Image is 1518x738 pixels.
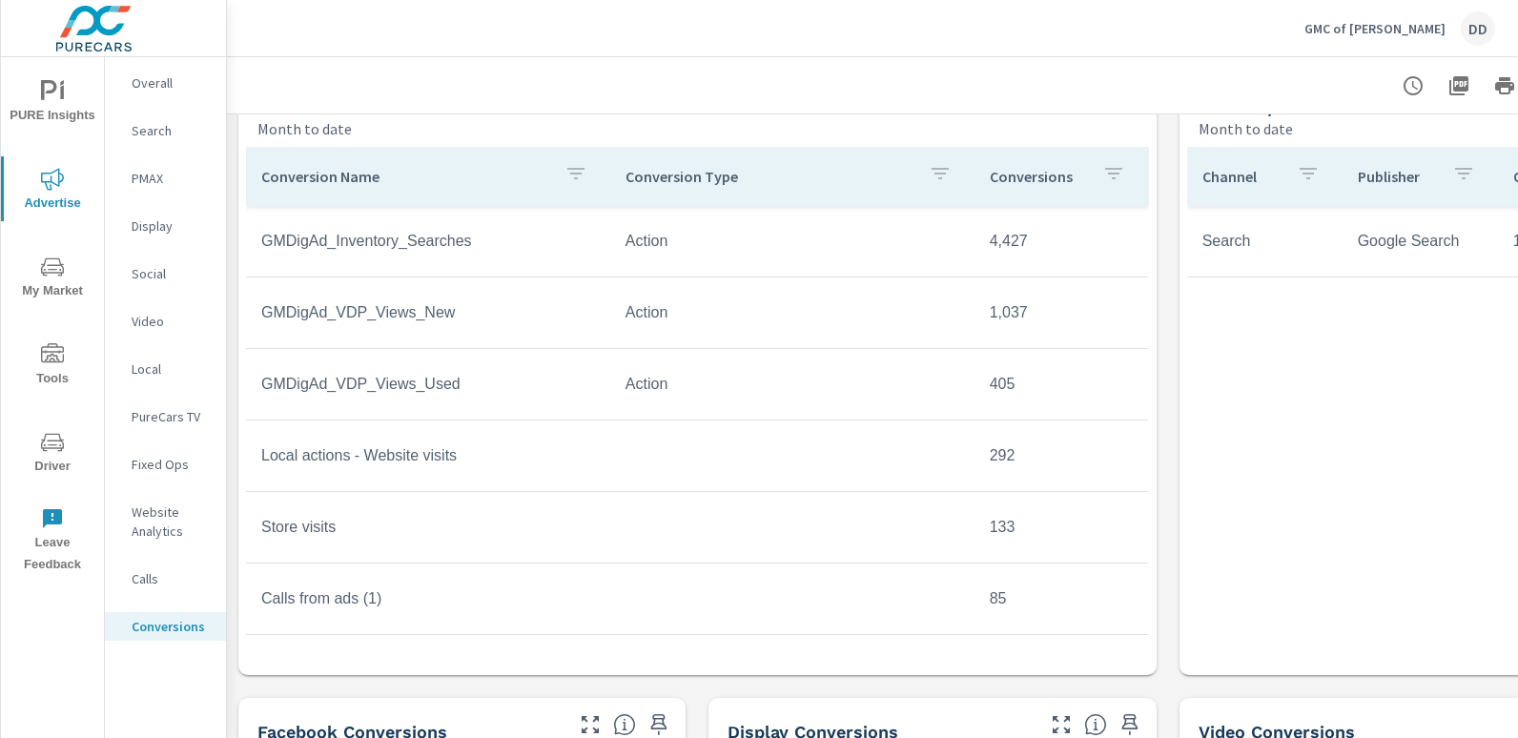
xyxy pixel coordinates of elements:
p: Website Analytics [132,502,211,541]
td: GMDigAd_VDP_Views_New [246,289,610,337]
td: Store visits [246,503,610,551]
td: Action [610,217,974,265]
td: 4,427 [974,217,1148,265]
div: PMAX [105,164,226,193]
p: Display [132,216,211,236]
td: Search [1187,217,1343,265]
td: Action [610,360,974,408]
td: GMDigAd_VDP_Views_Used [246,360,610,408]
span: My Market [7,256,98,302]
div: Social [105,259,226,288]
span: Tools [7,343,98,390]
div: DD [1461,11,1495,46]
p: Channel [1202,167,1282,186]
p: Conversion Type [626,167,913,186]
p: Search [132,121,211,140]
div: Display [105,212,226,240]
td: 1,037 [974,289,1148,337]
p: Fixed Ops [132,455,211,474]
td: Calls from ads (1) [246,575,610,623]
p: Conversions [990,167,1087,186]
p: Publisher [1358,167,1437,186]
div: Website Analytics [105,498,226,545]
td: Action [610,289,974,337]
p: Calls [132,569,211,588]
span: Display Conversions include Actions, Leads and Unmapped Conversions [1084,713,1107,736]
p: Overall [132,73,211,92]
span: Leave Feedback [7,507,98,576]
span: Conversions reported by Facebook. [613,713,636,736]
div: Local [105,355,226,383]
p: Social [132,264,211,283]
p: GMC of [PERSON_NAME] [1304,20,1446,37]
div: Video [105,307,226,336]
p: Conversion Name [261,167,549,186]
td: Google Search [1343,217,1498,265]
p: PMAX [132,169,211,188]
td: 133 [974,503,1148,551]
span: Advertise [7,168,98,215]
div: Search [105,116,226,145]
td: GMDigAd_Inventory_Searches [246,217,610,265]
p: Month to date [1199,117,1293,140]
div: nav menu [1,57,104,584]
td: 292 [974,432,1148,480]
div: Conversions [105,612,226,641]
td: Local actions - Website visits [246,432,610,480]
div: Overall [105,69,226,97]
div: PureCars TV [105,402,226,431]
p: Month to date [257,117,352,140]
td: 405 [974,360,1148,408]
p: PureCars TV [132,407,211,426]
div: Fixed Ops [105,450,226,479]
span: PURE Insights [7,80,98,127]
p: Conversions [132,617,211,636]
span: Driver [7,431,98,478]
td: 85 [974,575,1148,623]
p: Video [132,312,211,331]
p: Local [132,359,211,379]
div: Calls [105,564,226,593]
